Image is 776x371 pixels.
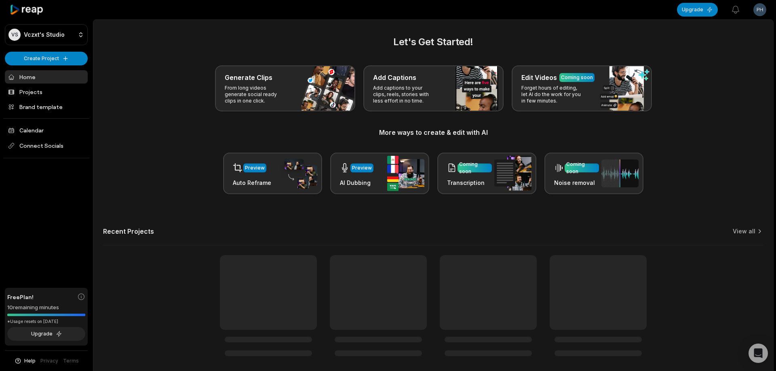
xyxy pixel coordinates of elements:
[733,227,755,235] a: View all
[601,159,639,187] img: noise_removal.png
[387,156,424,191] img: ai_dubbing.png
[7,304,85,312] div: 10 remaining minutes
[7,293,34,301] span: Free Plan!
[677,3,718,17] button: Upgrade
[5,70,88,84] a: Home
[5,138,88,153] span: Connect Socials
[280,158,317,189] img: auto_reframe.png
[554,178,599,187] h3: Noise removal
[103,35,763,49] h2: Let's Get Started!
[103,128,763,137] h3: More ways to create & edit with AI
[63,357,79,365] a: Terms
[561,74,593,81] div: Coming soon
[521,85,584,104] p: Forget hours of editing, let AI do the work for you in few minutes.
[8,29,21,41] div: VS
[340,178,373,187] h3: AI Dubbing
[225,85,287,104] p: From long videos generate social ready clips in one click.
[5,100,88,113] a: Brand template
[373,73,416,82] h3: Add Captions
[14,357,36,365] button: Help
[566,161,597,175] div: Coming soon
[352,164,372,172] div: Preview
[459,161,490,175] div: Coming soon
[5,52,88,65] button: Create Project
[7,319,85,325] div: *Usage resets on [DATE]
[7,327,85,341] button: Upgrade
[749,344,768,363] div: Open Intercom Messenger
[5,124,88,137] a: Calendar
[245,164,265,172] div: Preview
[24,31,65,38] p: Vczxt's Studio
[373,85,436,104] p: Add captions to your clips, reels, stories with less effort in no time.
[494,156,531,191] img: transcription.png
[521,73,557,82] h3: Edit Videos
[233,178,271,187] h3: Auto Reframe
[40,357,58,365] a: Privacy
[447,178,492,187] h3: Transcription
[5,85,88,99] a: Projects
[103,227,154,235] h2: Recent Projects
[24,357,36,365] span: Help
[225,73,272,82] h3: Generate Clips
